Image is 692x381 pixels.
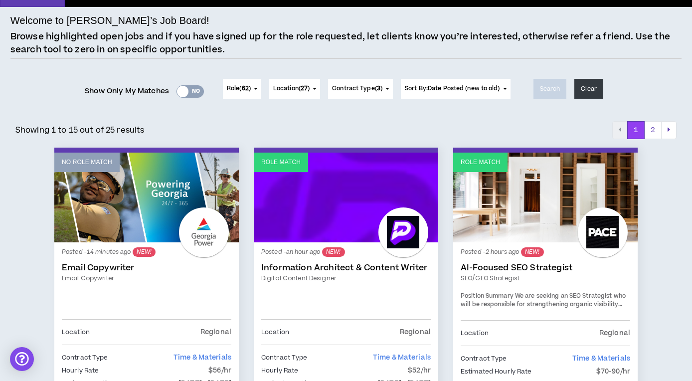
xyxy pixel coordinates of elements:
p: $70-90/hr [596,366,630,377]
p: Regional [200,327,231,338]
span: Role ( ) [227,84,251,93]
p: $56/hr [208,365,231,376]
strong: Position Summary [461,292,514,300]
span: Location ( ) [273,84,310,93]
p: Role Match [461,158,500,167]
p: Contract Type [62,352,108,363]
a: Email Copywriter [62,274,231,283]
p: Showing 1 to 15 out of 25 results [15,124,145,136]
p: Hourly Rate [62,365,99,376]
sup: NEW! [521,247,543,257]
p: Estimated Hourly Rate [461,366,532,377]
span: 3 [377,84,380,93]
nav: pagination [612,121,677,139]
p: Posted - an hour ago [261,247,431,257]
span: Time & Materials [373,353,431,363]
a: Information Architect & Content Writer [261,263,431,273]
p: Regional [400,327,431,338]
span: Contract Type ( ) [332,84,382,93]
sup: NEW! [133,247,155,257]
p: Contract Type [261,352,308,363]
p: $52/hr [408,365,431,376]
p: No Role Match [62,158,112,167]
a: AI-Focused SEO Strategist [461,263,630,273]
a: Email Copywriter [62,263,231,273]
a: Role Match [254,153,438,242]
p: Regional [599,328,630,339]
sup: NEW! [322,247,345,257]
span: 27 [301,84,308,93]
p: Posted - 2 hours ago [461,247,630,257]
button: Location(27) [269,79,320,99]
span: Time & Materials [572,354,630,364]
a: Role Match [453,153,638,242]
p: Contract Type [461,353,507,364]
span: 62 [242,84,249,93]
span: Sort By: Date Posted (new to old) [405,84,500,93]
p: Posted - 14 minutes ago [62,247,231,257]
button: Contract Type(3) [328,79,393,99]
p: Browse highlighted open jobs and if you have signed up for the role requested, let clients know y... [10,30,682,56]
a: SEO/GEO Strategist [461,274,630,283]
button: Search [533,79,567,99]
p: Hourly Rate [261,365,298,376]
button: Role(62) [223,79,261,99]
span: Show Only My Matches [85,84,169,99]
button: Sort By:Date Posted (new to old) [401,79,511,99]
div: Open Intercom Messenger [10,347,34,371]
a: No Role Match [54,153,239,242]
h4: Welcome to [PERSON_NAME]’s Job Board! [10,13,209,28]
p: Location [461,328,489,339]
button: Clear [574,79,603,99]
a: Digital Content Designer [261,274,431,283]
button: 2 [644,121,662,139]
p: Location [261,327,289,338]
span: Time & Materials [173,353,231,363]
p: Role Match [261,158,301,167]
button: 1 [627,121,645,139]
p: Location [62,327,90,338]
